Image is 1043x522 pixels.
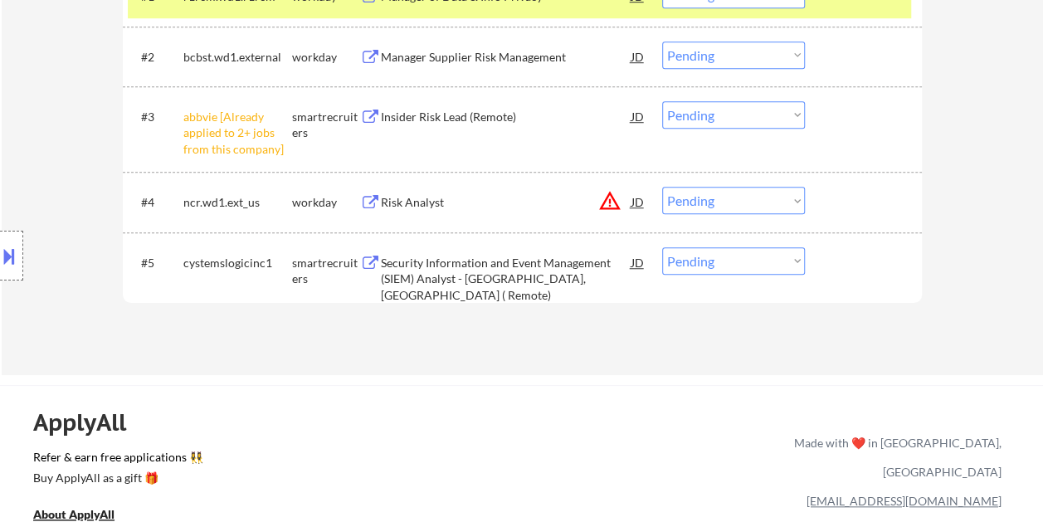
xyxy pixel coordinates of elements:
div: Insider Risk Lead (Remote) [381,109,631,125]
div: Risk Analyst [381,194,631,211]
div: smartrecruiters [292,109,360,141]
div: Manager Supplier Risk Management [381,49,631,66]
div: JD [630,41,646,71]
div: Buy ApplyAll as a gift 🎁 [33,472,199,484]
div: JD [630,187,646,217]
div: Made with ❤️ in [GEOGRAPHIC_DATA], [GEOGRAPHIC_DATA] [787,428,1002,486]
a: [EMAIL_ADDRESS][DOMAIN_NAME] [807,494,1002,508]
div: bcbst.wd1.external [183,49,292,66]
a: Refer & earn free applications 👯‍♀️ [33,451,447,469]
div: JD [630,247,646,277]
div: ApplyAll [33,408,145,437]
div: smartrecruiters [292,255,360,287]
div: JD [630,101,646,131]
a: Buy ApplyAll as a gift 🎁 [33,469,199,490]
button: warning_amber [598,189,621,212]
div: workday [292,49,360,66]
div: Security Information and Event Management (SIEM) Analyst - [GEOGRAPHIC_DATA], [GEOGRAPHIC_DATA] (... [381,255,631,304]
div: #2 [141,49,170,66]
div: workday [292,194,360,211]
u: About ApplyAll [33,507,115,521]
